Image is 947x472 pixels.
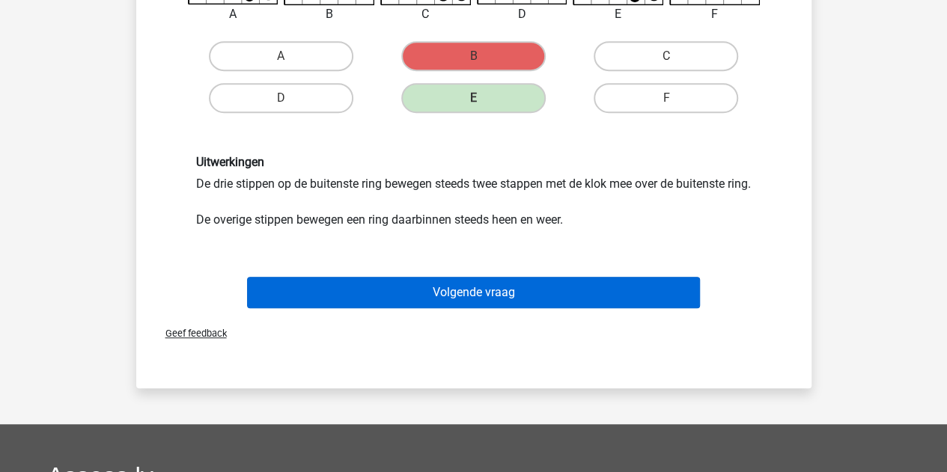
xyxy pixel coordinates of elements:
label: C [594,41,738,71]
h6: Uitwerkingen [196,155,752,169]
div: E [561,5,675,23]
span: Geef feedback [153,328,227,339]
div: D [466,5,579,23]
button: Volgende vraag [247,277,700,308]
label: A [209,41,353,71]
div: F [658,5,771,23]
div: A [177,5,290,23]
label: F [594,83,738,113]
label: B [401,41,546,71]
label: E [401,83,546,113]
div: C [369,5,482,23]
div: B [272,5,386,23]
div: De drie stippen op de buitenste ring bewegen steeds twee stappen met de klok mee over de buitenst... [185,155,763,229]
label: D [209,83,353,113]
